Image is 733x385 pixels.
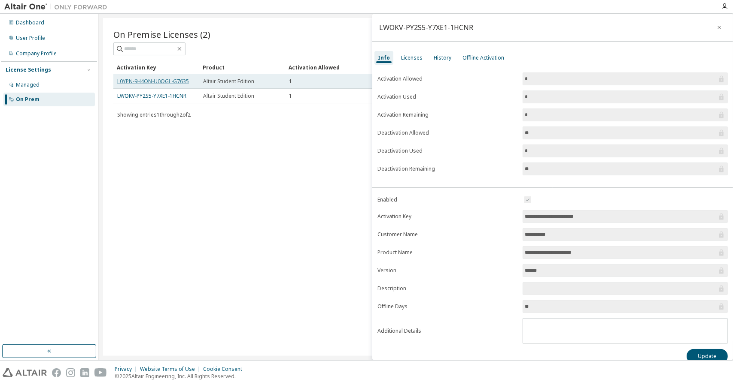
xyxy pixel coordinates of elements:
span: On Premise Licenses (2) [113,28,210,40]
div: Offline Activation [462,54,504,61]
label: Version [377,267,517,274]
p: © 2025 Altair Engineering, Inc. All Rights Reserved. [115,373,247,380]
div: License Settings [6,66,51,73]
img: facebook.svg [52,368,61,377]
div: Info [378,54,390,61]
div: On Prem [16,96,40,103]
div: Managed [16,81,40,88]
div: User Profile [16,35,45,42]
img: instagram.svg [66,368,75,377]
label: Activation Key [377,213,517,220]
div: Cookie Consent [203,366,247,373]
div: History [434,54,451,61]
img: linkedin.svg [80,368,89,377]
div: Product [203,60,282,74]
label: Activation Allowed [377,75,517,82]
div: Company Profile [16,50,57,57]
label: Deactivation Allowed [377,129,517,136]
img: Altair One [4,3,112,11]
span: Altair Student Edition [203,93,254,99]
span: 1 [289,93,292,99]
label: Deactivation Used [377,147,517,154]
span: 1 [289,78,292,85]
div: Activation Allowed [289,60,368,74]
label: Customer Name [377,231,517,238]
label: Activation Used [377,93,517,100]
label: Additional Details [377,328,517,334]
label: Enabled [377,196,517,203]
div: Website Terms of Use [140,366,203,373]
span: Altair Student Edition [203,78,254,85]
label: Product Name [377,249,517,256]
span: Showing entries 1 through 2 of 2 [117,111,191,118]
a: LWOKV-PY2S5-Y7XE1-1HCNR [117,92,186,99]
img: altair_logo.svg [3,368,47,377]
div: Privacy [115,366,140,373]
div: Dashboard [16,19,44,26]
div: Licenses [401,54,423,61]
label: Activation Remaining [377,111,517,118]
label: Deactivation Remaining [377,165,517,172]
img: youtube.svg [94,368,107,377]
label: Offline Days [377,303,517,310]
div: Activation Key [117,60,196,74]
div: LWOKV-PY2S5-Y7XE1-1HCNR [379,24,473,31]
label: Description [377,285,517,292]
button: Update [687,349,728,364]
a: L0YPN-9H4ON-U0OGL-G7635 [117,78,189,85]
